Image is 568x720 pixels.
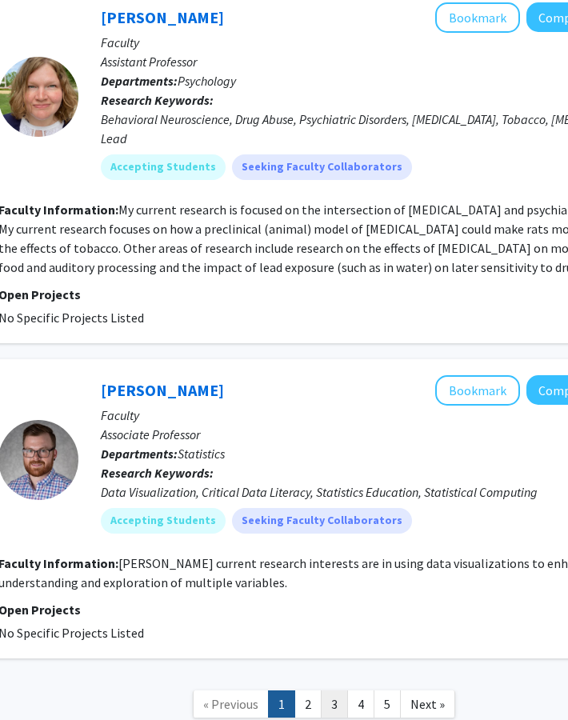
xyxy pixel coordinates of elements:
[101,508,226,534] mat-chip: Accepting Students
[101,446,178,462] b: Departments:
[268,690,295,718] a: 1
[101,465,214,481] b: Research Keywords:
[374,690,401,718] a: 5
[101,73,178,89] b: Departments:
[232,508,412,534] mat-chip: Seeking Faculty Collaborators
[193,690,269,718] a: Previous Page
[400,690,455,718] a: Next
[203,696,258,712] span: « Previous
[101,7,224,27] a: [PERSON_NAME]
[178,446,225,462] span: Statistics
[101,380,224,400] a: [PERSON_NAME]
[321,690,348,718] a: 3
[178,73,236,89] span: Psychology
[410,696,445,712] span: Next »
[435,375,520,406] button: Add Bradford Dykes to Bookmarks
[347,690,374,718] a: 4
[12,648,68,708] iframe: Chat
[294,690,322,718] a: 2
[101,92,214,108] b: Research Keywords:
[435,2,520,33] button: Add Natashia Swalve to Bookmarks
[232,154,412,180] mat-chip: Seeking Faculty Collaborators
[101,154,226,180] mat-chip: Accepting Students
